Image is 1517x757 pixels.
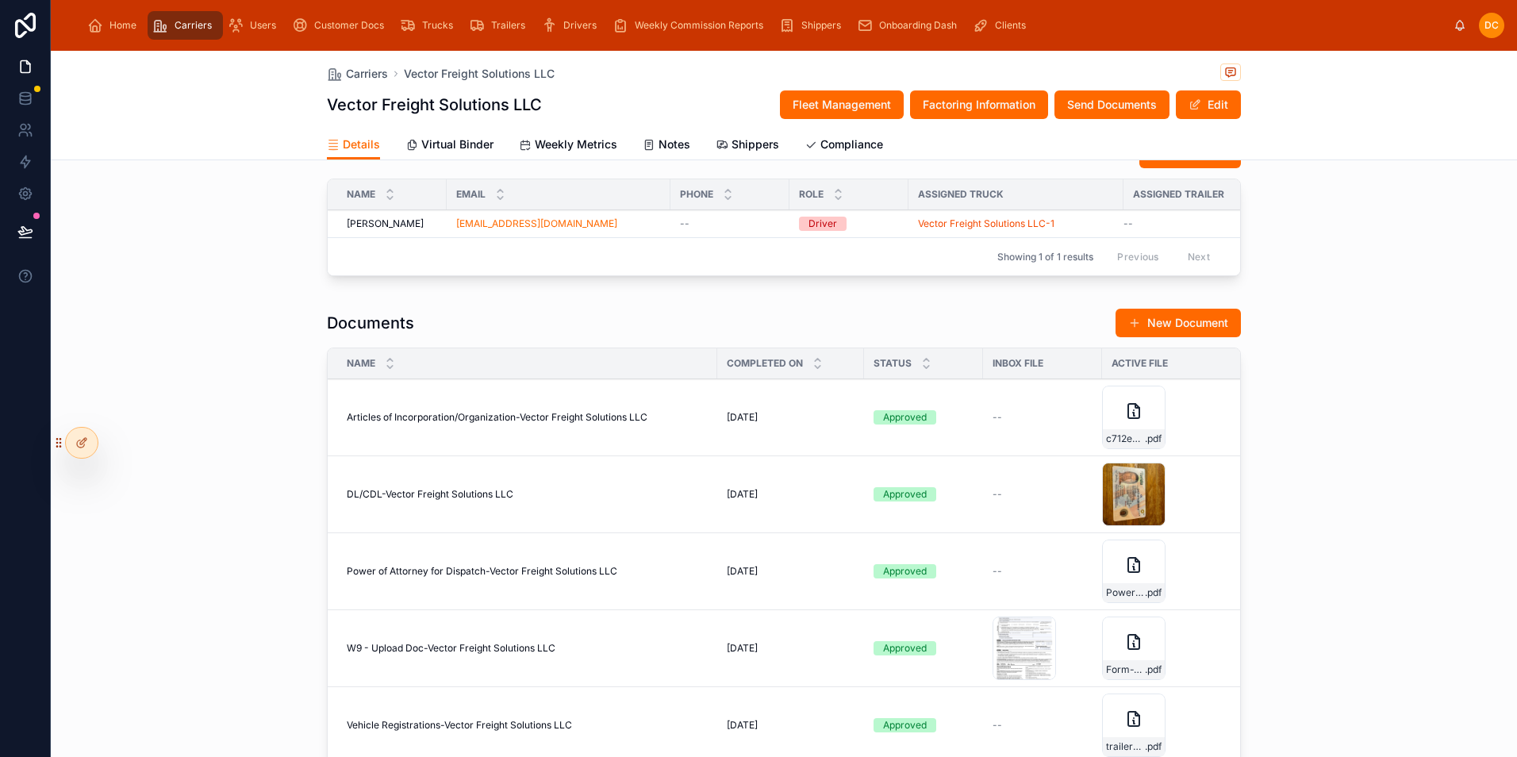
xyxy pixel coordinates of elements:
span: .pdf [1145,740,1162,753]
a: [EMAIL_ADDRESS][DOMAIN_NAME] [456,217,617,230]
button: Edit [1176,90,1241,119]
a: -- [680,217,780,230]
button: Factoring Information [910,90,1048,119]
span: Weekly Metrics [535,136,617,152]
div: Driver [808,217,837,231]
span: Drivers [563,19,597,32]
a: Shippers [716,130,779,162]
span: .pdf [1145,432,1162,445]
a: -- [993,719,1093,732]
span: [DATE] [727,411,758,424]
a: Vector Freight Solutions LLC [404,66,555,82]
span: [PERSON_NAME] [347,217,424,230]
a: Onboarding Dash [852,11,968,40]
a: -- [993,565,1093,578]
button: New Document [1116,309,1241,337]
span: -- [680,217,689,230]
a: W9 - Upload Doc-Vector Freight Solutions LLC [347,642,708,655]
div: Approved [883,718,927,732]
span: Fleet Management [793,97,891,113]
span: Power-of-Attorney-for-Dispatch-2-(6) [1106,586,1145,599]
span: Role [799,188,824,201]
span: Carriers [346,66,388,82]
span: c712e816-3d1f-478e-87de-7d42af32091f-Articles-of-Organization [1106,432,1145,445]
a: DL/CDL-Vector Freight Solutions LLC [347,488,708,501]
a: Driver [799,217,899,231]
a: Approved [874,641,974,655]
a: Form-W9-copy.pdf [1102,617,1235,680]
span: Send Documents [1067,97,1157,113]
span: Notes [659,136,690,152]
a: trailer-registration-25-27.pdf [1102,694,1235,757]
a: Approved [874,564,974,578]
button: Fleet Management [780,90,904,119]
a: [DATE] [727,719,855,732]
a: -- [993,488,1093,501]
div: Approved [883,564,927,578]
span: Completed On [727,357,803,370]
a: Weekly Metrics [519,130,617,162]
span: Users [250,19,276,32]
a: Compliance [805,130,883,162]
span: DL/CDL-Vector Freight Solutions LLC [347,488,513,501]
span: Form-W9-copy [1106,663,1145,676]
span: Onboarding Dash [879,19,957,32]
span: Vehicle Registrations-Vector Freight Solutions LLC [347,719,572,732]
span: DC [1484,19,1499,32]
span: .pdf [1145,586,1162,599]
div: Approved [883,487,927,501]
a: Trailers [464,11,536,40]
span: [DATE] [727,642,758,655]
div: Approved [883,641,927,655]
span: Home [109,19,136,32]
span: .pdf [1145,663,1162,676]
span: Name [347,188,375,201]
a: Approved [874,487,974,501]
span: -- [1123,217,1133,230]
div: Approved [883,410,927,425]
a: Vector Freight Solutions LLC-1 [918,217,1114,230]
a: -- [993,411,1093,424]
a: Drivers [536,11,608,40]
span: Customer Docs [314,19,384,32]
a: Carriers [148,11,223,40]
span: -- [993,565,1002,578]
span: Compliance [820,136,883,152]
a: Articles of Incorporation/Organization-Vector Freight Solutions LLC [347,411,708,424]
h1: Documents [327,312,414,334]
a: Weekly Commission Reports [608,11,774,40]
a: Details [327,130,380,160]
span: Name [347,357,375,370]
span: Shippers [801,19,841,32]
span: Assigned Trailer [1133,188,1224,201]
span: Trailers [491,19,525,32]
span: Email [456,188,486,201]
a: c712e816-3d1f-478e-87de-7d42af32091f-Articles-of-Organization.pdf [1102,386,1235,449]
a: Approved [874,718,974,732]
a: -- [1123,217,1270,230]
span: Power of Attorney for Dispatch-Vector Freight Solutions LLC [347,565,617,578]
span: Phone [680,188,713,201]
span: Clients [995,19,1026,32]
span: trailer-registration-25-27 [1106,740,1145,753]
span: Weekly Commission Reports [635,19,763,32]
span: Shippers [732,136,779,152]
a: [DATE] [727,642,855,655]
a: [DATE] [727,565,855,578]
span: [DATE] [727,488,758,501]
span: Showing 1 of 1 results [997,251,1093,263]
h1: Vector Freight Solutions LLC [327,94,542,116]
span: Active File [1112,357,1168,370]
a: [PERSON_NAME] [347,217,437,230]
span: [DATE] [727,565,758,578]
a: Vehicle Registrations-Vector Freight Solutions LLC [347,719,708,732]
span: -- [993,488,1002,501]
a: Users [223,11,287,40]
span: -- [993,719,1002,732]
span: Status [874,357,912,370]
span: Carriers [175,19,212,32]
a: Shippers [774,11,852,40]
a: Trucks [395,11,464,40]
